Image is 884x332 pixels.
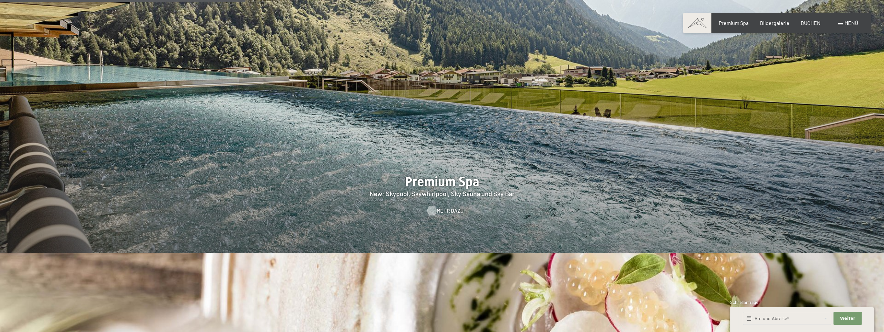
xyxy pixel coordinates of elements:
a: Premium Spa [718,20,748,26]
a: Bildergalerie [760,20,789,26]
a: Mehr dazu [427,207,457,214]
button: Weiter [833,312,861,325]
span: Schnellanfrage [730,300,758,305]
a: BUCHEN [801,20,821,26]
span: Weiter [840,315,855,321]
span: Menü [844,20,858,26]
span: Mehr dazu [437,207,464,214]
